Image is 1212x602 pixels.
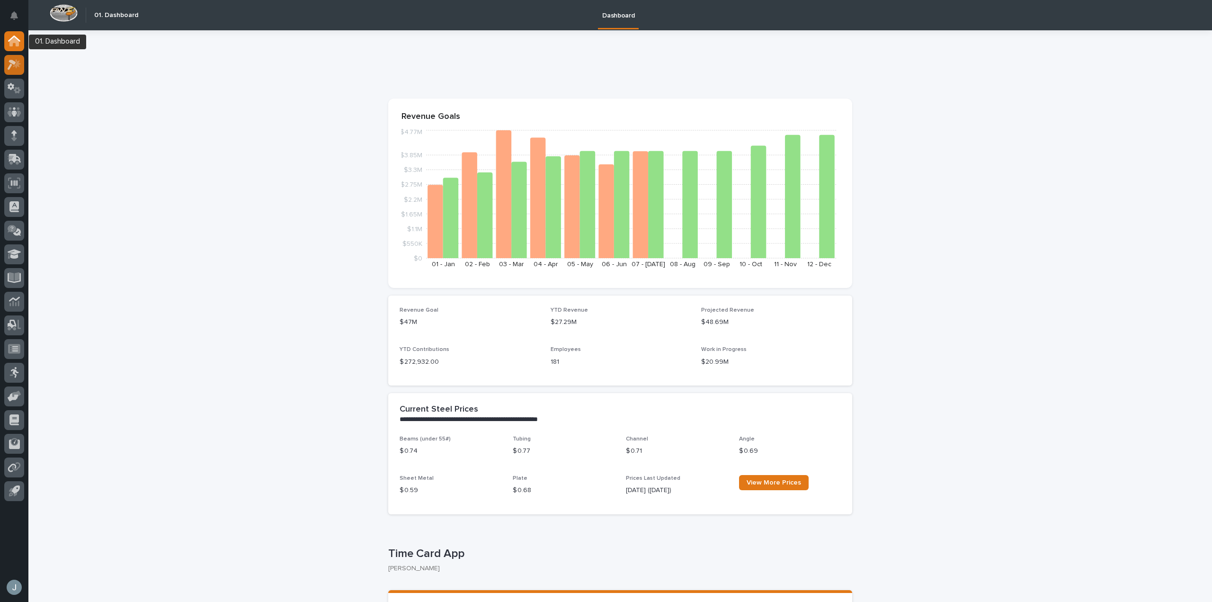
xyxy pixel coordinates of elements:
p: $ 0.71 [626,446,728,456]
text: 12 - Dec [807,261,831,268]
tspan: $3.85M [400,152,422,159]
text: 07 - [DATE] [632,261,665,268]
span: Employees [551,347,581,352]
span: View More Prices [747,479,801,486]
text: 10 - Oct [740,261,762,268]
text: 02 - Feb [465,261,490,268]
p: $27.29M [551,317,690,327]
tspan: $2.2M [404,196,422,203]
h2: Current Steel Prices [400,404,478,415]
span: Work in Progress [701,347,747,352]
span: Beams (under 55#) [400,436,451,442]
tspan: $0 [414,255,422,262]
span: Projected Revenue [701,307,754,313]
a: View More Prices [739,475,809,490]
span: YTD Revenue [551,307,588,313]
span: Channel [626,436,648,442]
p: [PERSON_NAME] [388,565,845,573]
p: $ 0.74 [400,446,501,456]
p: $47M [400,317,539,327]
tspan: $550K [402,240,422,247]
text: 05 - May [567,261,593,268]
span: Plate [513,476,527,481]
span: Angle [739,436,755,442]
text: 11 - Nov [774,261,797,268]
tspan: $1.1M [407,225,422,232]
tspan: $4.77M [400,129,422,135]
button: Notifications [4,6,24,26]
text: 06 - Jun [602,261,627,268]
p: 181 [551,357,690,367]
text: 01 - Jan [432,261,455,268]
tspan: $1.65M [401,211,422,217]
p: $ 0.69 [739,446,841,456]
span: YTD Contributions [400,347,449,352]
p: $ 0.77 [513,446,615,456]
button: users-avatar [4,577,24,597]
p: $48.69M [701,317,841,327]
h2: 01. Dashboard [94,11,138,19]
span: Prices Last Updated [626,476,680,481]
text: 03 - Mar [499,261,524,268]
img: Workspace Logo [50,4,78,22]
p: Revenue Goals [401,112,839,122]
text: 09 - Sep [704,261,730,268]
text: 08 - Aug [670,261,695,268]
tspan: $3.3M [404,167,422,173]
span: Revenue Goal [400,307,438,313]
p: $ 0.68 [513,485,615,495]
p: $ 0.59 [400,485,501,495]
span: Sheet Metal [400,476,434,481]
div: Notifications [12,11,24,27]
p: $20.99M [701,357,841,367]
p: $ 272,932.00 [400,357,539,367]
p: Time Card App [388,547,848,561]
p: [DATE] ([DATE]) [626,485,728,495]
span: Tubing [513,436,531,442]
text: 04 - Apr [534,261,558,268]
tspan: $2.75M [401,181,422,188]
